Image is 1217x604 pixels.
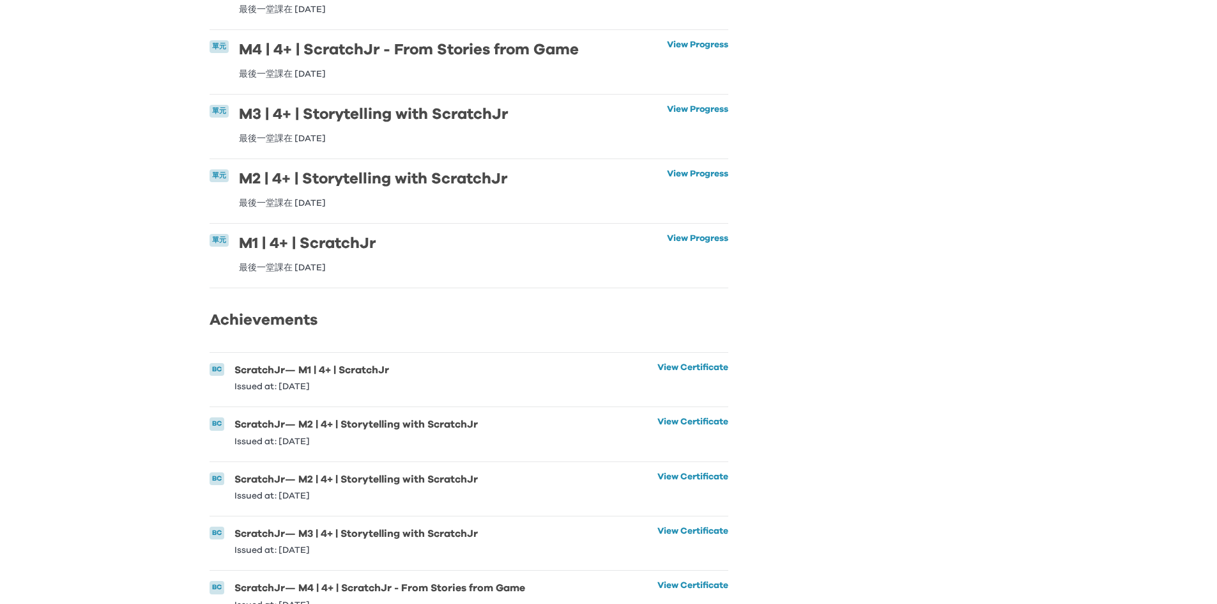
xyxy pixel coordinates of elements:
h6: ScratchJr — M3 | 4+ | Storytelling with ScratchJr [234,527,478,541]
p: 單元 [212,106,226,117]
a: View Certificate [657,363,728,391]
p: 最後一堂課在 [DATE] [239,263,376,272]
p: 最後一堂課在 [DATE] [239,199,507,208]
p: Issued at: [DATE] [234,546,478,555]
p: BC [212,364,222,375]
p: Issued at: [DATE] [234,382,389,391]
h6: M1 | 4+ | ScratchJr [239,234,376,253]
h2: Achievements [210,309,729,332]
p: 最後一堂課在 [DATE] [239,134,508,143]
p: BC [212,582,222,593]
a: View Certificate [657,417,728,445]
h6: M4 | 4+ | ScratchJr - From Stories from Game [239,40,579,59]
h6: M2 | 4+ | Storytelling with ScratchJr [239,169,507,189]
h6: ScratchJr — M2 | 4+ | Storytelling with ScratchJr [234,417,478,431]
p: BC [212,528,222,539]
h6: ScratchJr — M2 | 4+ | Storytelling with ScratchJr [234,472,478,486]
p: 單元 [212,42,226,52]
p: 最後一堂課在 [DATE] [239,70,579,79]
p: Issued at: [DATE] [234,492,478,500]
h6: M3 | 4+ | Storytelling with ScratchJr [239,105,508,124]
h6: ScratchJr — M4 | 4+ | ScratchJr - From Stories from Game [234,581,525,595]
a: View Certificate [657,527,728,555]
p: 最後一堂課在 [DATE] [239,5,379,14]
p: Issued at: [DATE] [234,437,478,446]
p: BC [212,419,222,430]
p: BC [212,474,222,484]
p: 單元 [212,171,226,182]
a: View Progress [667,234,728,272]
h6: ScratchJr — M1 | 4+ | ScratchJr [234,363,389,377]
a: View Progress [667,169,728,208]
a: View Progress [667,40,728,79]
p: 單元 [212,235,226,246]
a: View Certificate [657,472,728,500]
a: View Progress [667,105,728,143]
